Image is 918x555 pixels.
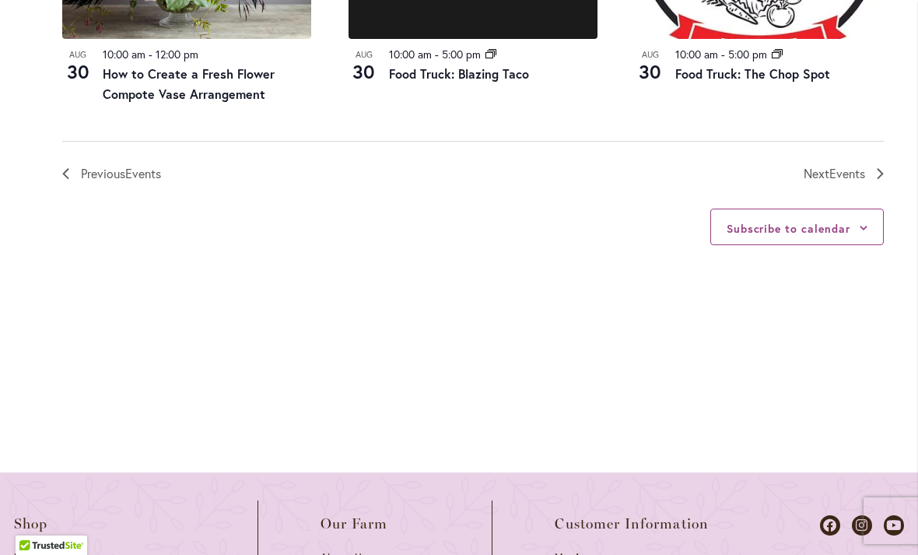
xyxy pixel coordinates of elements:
span: 30 [62,58,93,85]
span: Next [804,163,865,184]
time: 10:00 am [675,47,718,61]
span: - [435,47,439,61]
a: Previous Events [62,163,161,184]
span: - [721,47,725,61]
time: 10:00 am [389,47,432,61]
a: Next Events [804,163,884,184]
span: 30 [635,58,666,85]
span: Customer Information [555,516,709,532]
time: 12:00 pm [156,47,198,61]
span: Aug [62,48,93,61]
a: Food Truck: The Chop Spot [675,65,830,82]
button: Subscribe to calendar [727,221,850,236]
a: Food Truck: Blazing Taco [389,65,529,82]
a: How to Create a Fresh Flower Compote Vase Arrangement [103,65,275,102]
time: 5:00 pm [442,47,481,61]
span: Our Farm [321,516,387,532]
span: - [149,47,152,61]
span: Events [125,165,161,181]
span: Events [829,165,865,181]
a: Dahlias on Facebook [820,515,840,536]
iframe: Launch Accessibility Center [12,500,55,543]
span: Aug [349,48,380,61]
span: Previous [81,163,161,184]
span: 30 [349,58,380,85]
time: 5:00 pm [728,47,767,61]
time: 10:00 am [103,47,145,61]
a: Dahlias on Instagram [852,515,872,536]
span: Aug [635,48,666,61]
